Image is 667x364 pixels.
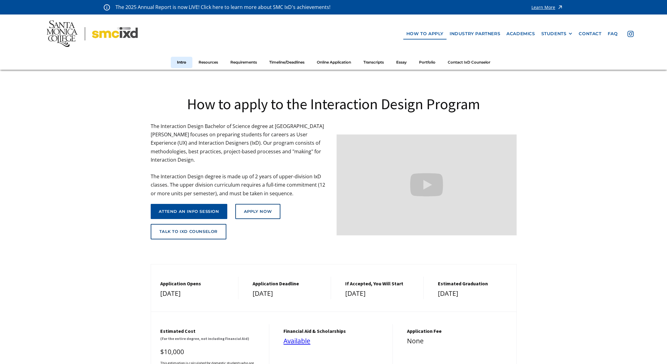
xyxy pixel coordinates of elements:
h5: financial aid & Scholarships [283,328,386,334]
div: STUDENTS [541,31,573,36]
h5: Application Fee [407,328,510,334]
a: talk to ixd counselor [151,224,227,239]
img: icon - instagram [627,31,634,37]
a: Learn More [531,3,563,11]
div: None [407,336,510,347]
h5: estimated graduation [438,281,510,287]
img: Santa Monica College - SMC IxD logo [47,20,138,47]
a: Available [283,337,310,345]
img: icon - arrow - alert [557,3,563,11]
p: The 2025 Annual Report is now LIVE! Click here to learn more about SMC IxD's achievements! [115,3,331,11]
iframe: Design your future with a Bachelor's Degree in Interaction Design from Santa Monica College [337,134,517,235]
a: Transcripts [357,57,390,68]
div: talk to ixd counselor [159,229,218,234]
a: how to apply [403,28,447,39]
img: icon - information - alert [104,4,110,10]
div: [DATE] [253,288,325,299]
h5: Application Opens [160,281,232,287]
h1: How to apply to the Interaction Design Program [151,94,517,114]
a: Timeline/Deadlines [263,57,311,68]
h5: Estimated cost [160,328,263,334]
a: Academics [503,28,538,39]
a: Requirements [224,57,263,68]
div: $10,000 [160,346,263,358]
a: Intro [171,57,192,68]
p: The Interaction Design Bachelor of Science degree at [GEOGRAPHIC_DATA][PERSON_NAME] focuses on pr... [151,122,331,198]
a: Resources [192,57,224,68]
div: Learn More [531,5,555,10]
a: Portfolio [413,57,442,68]
h6: (For the entire degree, not including Financial Aid) [160,336,263,341]
h5: If Accepted, You Will Start [345,281,417,287]
div: STUDENTS [541,31,567,36]
a: faq [605,28,621,39]
div: Apply Now [244,209,272,214]
h5: Application Deadline [253,281,325,287]
div: [DATE] [438,288,510,299]
a: Online Application [311,57,357,68]
a: attend an info session [151,204,227,219]
a: contact [576,28,604,39]
a: Apply Now [235,204,280,219]
div: attend an info session [159,209,219,214]
a: Contact IxD Counselor [442,57,497,68]
a: industry partners [447,28,503,39]
a: Essay [390,57,413,68]
div: [DATE] [160,288,232,299]
div: [DATE] [345,288,417,299]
